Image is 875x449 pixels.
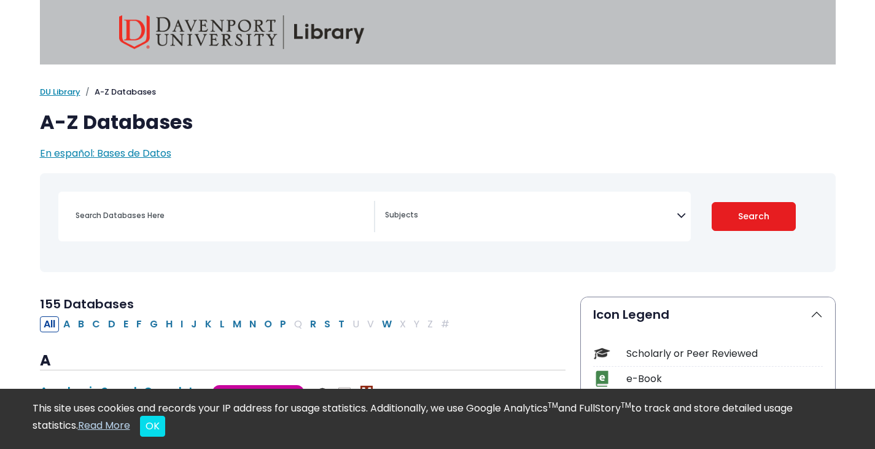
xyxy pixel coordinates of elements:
li: A-Z Databases [80,86,156,98]
div: e-Book [626,372,823,386]
div: Scholarly or Peer Reviewed [626,346,823,361]
button: Filter Results R [306,316,320,332]
button: Filter Results D [104,316,119,332]
button: Submit for Search Results [712,202,796,231]
button: Filter Results G [146,316,161,332]
a: DU Library [40,86,80,98]
button: Filter Results A [60,316,74,332]
img: Audio & Video [338,386,351,398]
button: Filter Results T [335,316,348,332]
img: Scholarly or Peer Reviewed [316,386,329,398]
button: Filter Results O [260,316,276,332]
button: Filter Results C [88,316,104,332]
h3: A [40,352,566,370]
button: Filter Results E [120,316,132,332]
h1: A-Z Databases [40,111,836,134]
img: Icon e-Book [594,370,610,387]
span: 155 Databases [40,295,134,313]
button: All [40,316,59,332]
input: Search database by title or keyword [68,206,374,224]
a: Read More [78,418,130,432]
button: Filter Results K [201,316,216,332]
a: En español: Bases de Datos [40,146,171,160]
img: Icon Scholarly or Peer Reviewed [594,345,610,362]
button: Filter Results P [276,316,290,332]
button: Filter Results B [74,316,88,332]
button: Icon Legend [581,297,835,332]
button: Filter Results J [187,316,201,332]
button: Filter Results I [177,316,187,332]
textarea: Search [385,211,677,221]
span: Good Starting Point [212,385,304,399]
sup: TM [548,400,558,410]
sup: TM [621,400,631,410]
a: Academic Search Complete [40,383,200,399]
img: MeL (Michigan electronic Library) [360,386,373,398]
div: This site uses cookies and records your IP address for usage statistics. Additionally, we use Goo... [33,401,843,437]
button: Filter Results M [229,316,245,332]
button: Filter Results F [133,316,146,332]
button: Filter Results S [321,316,334,332]
button: Filter Results N [246,316,260,332]
button: Filter Results L [216,316,228,332]
button: Filter Results W [378,316,395,332]
nav: Search filters [40,173,836,272]
div: Alpha-list to filter by first letter of database name [40,316,454,330]
button: Close [140,416,165,437]
nav: breadcrumb [40,86,836,98]
img: Davenport University Library [119,15,365,49]
button: Filter Results H [162,316,176,332]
